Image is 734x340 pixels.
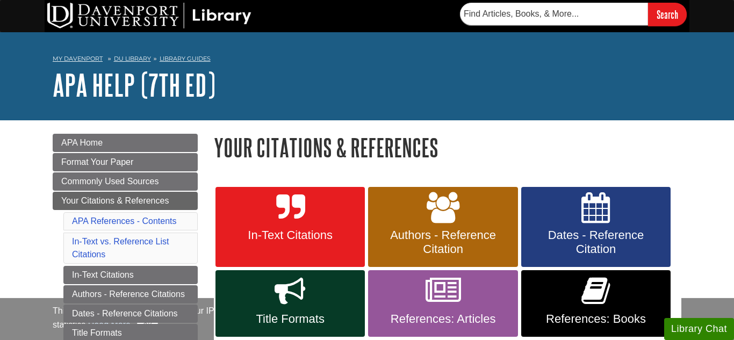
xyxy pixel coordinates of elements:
[53,68,215,102] a: APA Help (7th Ed)
[72,216,176,226] a: APA References - Contents
[53,52,681,69] nav: breadcrumb
[114,55,151,62] a: DU Library
[72,237,169,259] a: In-Text vs. Reference List Citations
[53,153,198,171] a: Format Your Paper
[53,54,103,63] a: My Davenport
[648,3,687,26] input: Search
[664,318,734,340] button: Library Chat
[63,305,198,323] a: Dates - Reference Citations
[63,285,198,303] a: Authors - Reference Citations
[215,270,365,337] a: Title Formats
[53,192,198,210] a: Your Citations & References
[47,3,251,28] img: DU Library
[160,55,211,62] a: Library Guides
[224,312,357,326] span: Title Formats
[214,134,681,161] h1: Your Citations & References
[521,187,671,267] a: Dates - Reference Citation
[460,3,687,26] form: Searches DU Library's articles, books, and more
[224,228,357,242] span: In-Text Citations
[529,312,663,326] span: References: Books
[521,270,671,337] a: References: Books
[53,134,198,152] a: APA Home
[53,172,198,191] a: Commonly Used Sources
[376,228,509,256] span: Authors - Reference Citation
[61,157,133,167] span: Format Your Paper
[63,266,198,284] a: In-Text Citations
[61,138,103,147] span: APA Home
[61,177,159,186] span: Commonly Used Sources
[460,3,648,25] input: Find Articles, Books, & More...
[368,270,517,337] a: References: Articles
[376,312,509,326] span: References: Articles
[368,187,517,267] a: Authors - Reference Citation
[215,187,365,267] a: In-Text Citations
[61,196,169,205] span: Your Citations & References
[529,228,663,256] span: Dates - Reference Citation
